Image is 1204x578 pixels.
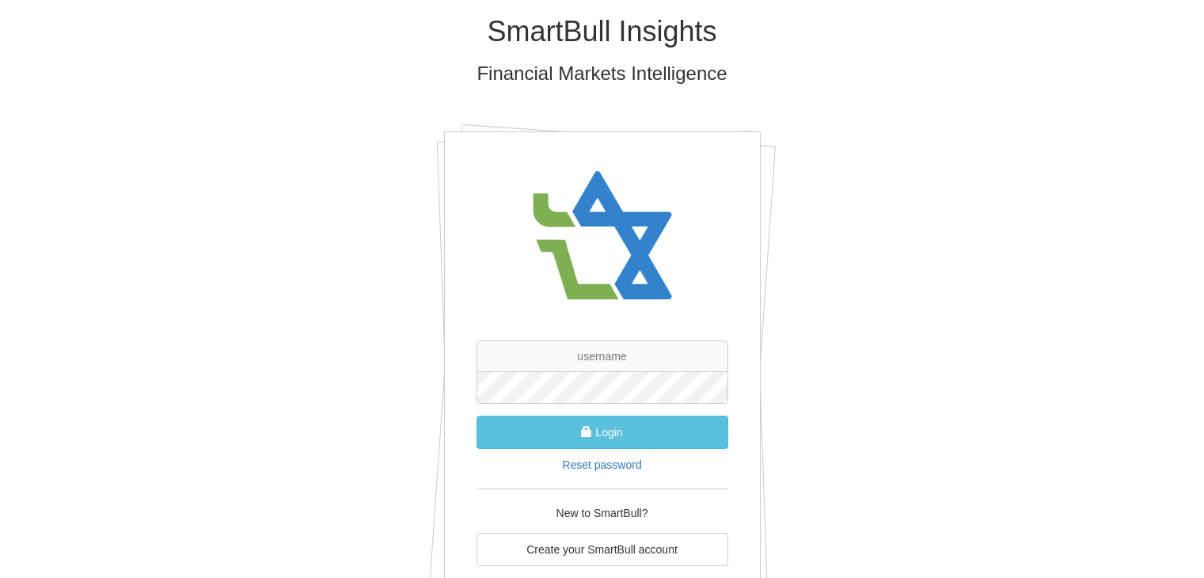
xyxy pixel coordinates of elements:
[139,16,1065,48] h1: SmartBull Insights
[477,533,728,566] a: Create your SmartBull account
[139,63,1065,84] h3: Financial Markets Intelligence
[477,340,728,372] input: username
[477,416,728,449] button: Login
[556,507,648,519] span: New to SmartBull?
[523,156,682,317] img: avatar
[562,458,641,471] a: Reset password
